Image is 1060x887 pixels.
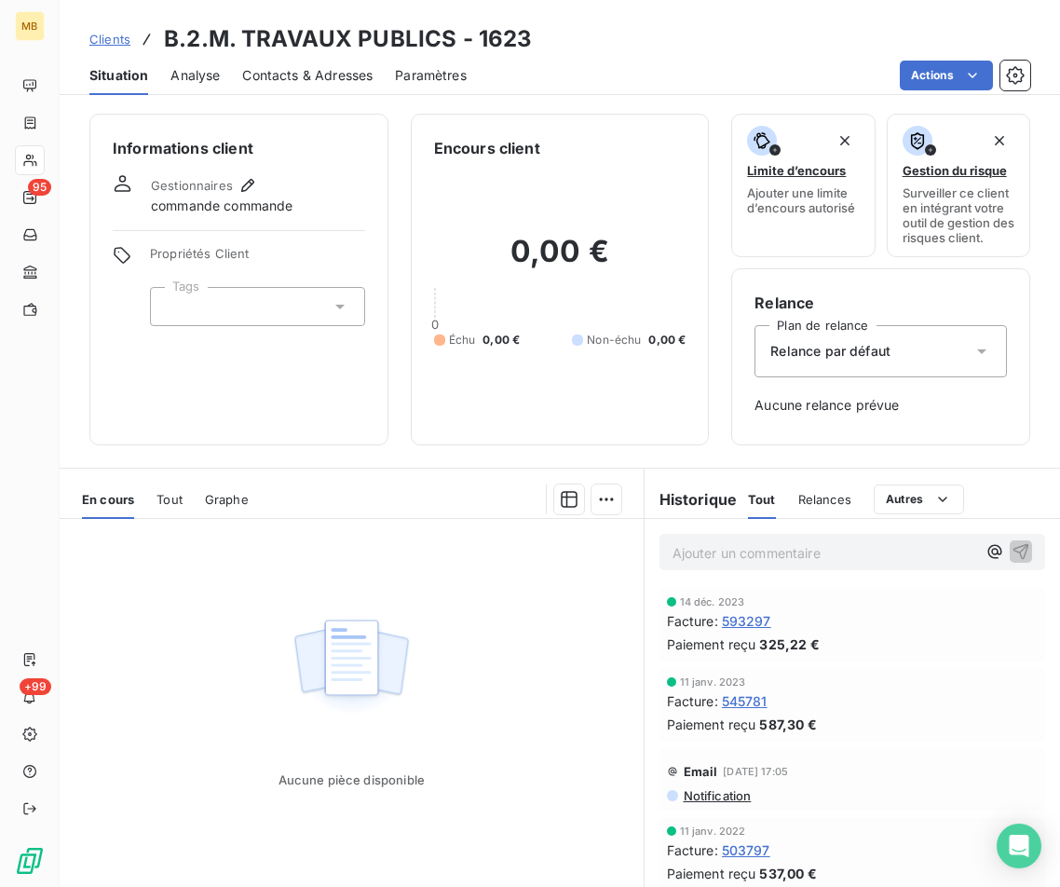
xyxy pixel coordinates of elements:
[82,492,134,507] span: En cours
[151,178,233,193] span: Gestionnaires
[242,66,373,85] span: Contacts & Adresses
[667,635,756,654] span: Paiement reçu
[900,61,993,90] button: Actions
[997,824,1041,868] div: Open Intercom Messenger
[667,611,718,631] span: Facture :
[759,715,816,734] span: 587,30 €
[748,492,776,507] span: Tout
[648,332,686,348] span: 0,00 €
[89,30,130,48] a: Clients
[754,396,1007,415] span: Aucune relance prévue
[731,114,875,257] button: Limite d’encoursAjouter une limite d’encours autorisé
[587,332,641,348] span: Non-échu
[722,611,771,631] span: 593297
[680,596,745,607] span: 14 déc. 2023
[759,864,816,883] span: 537,00 €
[680,676,746,688] span: 11 janv. 2023
[113,137,365,159] h6: Informations client
[279,772,425,787] span: Aucune pièce disponible
[747,185,859,215] span: Ajouter une limite d’encours autorisé
[20,678,51,695] span: +99
[156,492,183,507] span: Tout
[667,715,756,734] span: Paiement reçu
[887,114,1030,257] button: Gestion du risqueSurveiller ce client en intégrant votre outil de gestion des risques client.
[667,691,718,711] span: Facture :
[166,298,181,315] input: Ajouter une valeur
[482,332,520,348] span: 0,00 €
[150,246,365,272] span: Propriétés Client
[164,22,532,56] h3: B.2.M. TRAVAUX PUBLICS - 1623
[754,292,1007,314] h6: Relance
[722,840,770,860] span: 503797
[89,32,130,47] span: Clients
[431,317,439,332] span: 0
[15,846,45,876] img: Logo LeanPay
[759,635,819,654] span: 325,22 €
[667,840,718,860] span: Facture :
[903,185,1014,245] span: Surveiller ce client en intégrant votre outil de gestion des risques client.
[645,488,738,511] h6: Historique
[722,691,768,711] span: 545781
[434,137,540,159] h6: Encours client
[434,233,686,289] h2: 0,00 €
[449,332,476,348] span: Échu
[170,66,220,85] span: Analyse
[667,864,756,883] span: Paiement reçu
[395,66,467,85] span: Paramètres
[903,163,1007,178] span: Gestion du risque
[292,609,411,725] img: Empty state
[798,492,851,507] span: Relances
[770,342,890,361] span: Relance par défaut
[15,11,45,41] div: MB
[747,163,846,178] span: Limite d’encours
[723,766,788,777] span: [DATE] 17:05
[28,179,51,196] span: 95
[205,492,249,507] span: Graphe
[89,66,148,85] span: Situation
[151,197,293,215] span: commande commande
[682,788,752,803] span: Notification
[680,826,746,837] span: 11 janv. 2022
[684,764,718,779] span: Email
[874,484,964,514] button: Autres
